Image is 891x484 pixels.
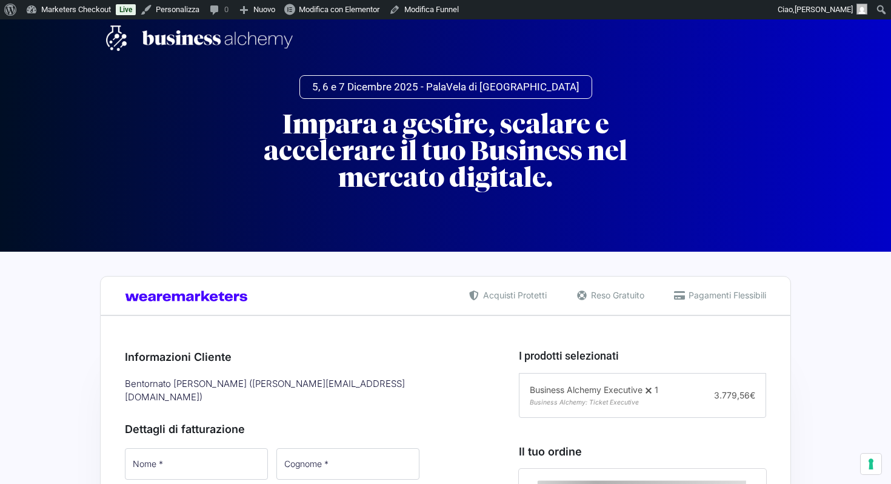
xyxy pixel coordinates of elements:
[588,289,644,301] span: Reso Gratuito
[530,398,639,406] span: Business Alchemy: Ticket Executive
[714,390,755,400] span: 3.779,56
[299,75,592,99] a: 5, 6 e 7 Dicembre 2025 - PalaVela di [GEOGRAPHIC_DATA]
[227,111,664,191] h2: Impara a gestire, scalare e accelerare il tuo Business nel mercato digitale.
[299,5,379,14] span: Modifica con Elementor
[686,289,766,301] span: Pagamenti Flessibili
[121,374,487,408] div: Bentornato [PERSON_NAME] ( [PERSON_NAME][EMAIL_ADDRESS][DOMAIN_NAME] )
[116,4,136,15] a: Live
[125,349,482,365] h3: Informazioni Cliente
[276,448,419,480] input: Cognome *
[125,421,482,437] h3: Dettagli di fatturazione
[312,82,579,92] span: 5, 6 e 7 Dicembre 2025 - PalaVela di [GEOGRAPHIC_DATA]
[861,454,881,474] button: Le tue preferenze relative al consenso per le tecnologie di tracciamento
[795,5,853,14] span: [PERSON_NAME]
[519,443,766,460] h3: Il tuo ordine
[519,348,766,364] h3: I prodotti selezionati
[750,390,755,400] span: €
[480,289,547,301] span: Acquisti Protetti
[125,448,268,480] input: Nome *
[655,385,658,395] span: 1
[530,385,642,395] span: Business Alchemy Executive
